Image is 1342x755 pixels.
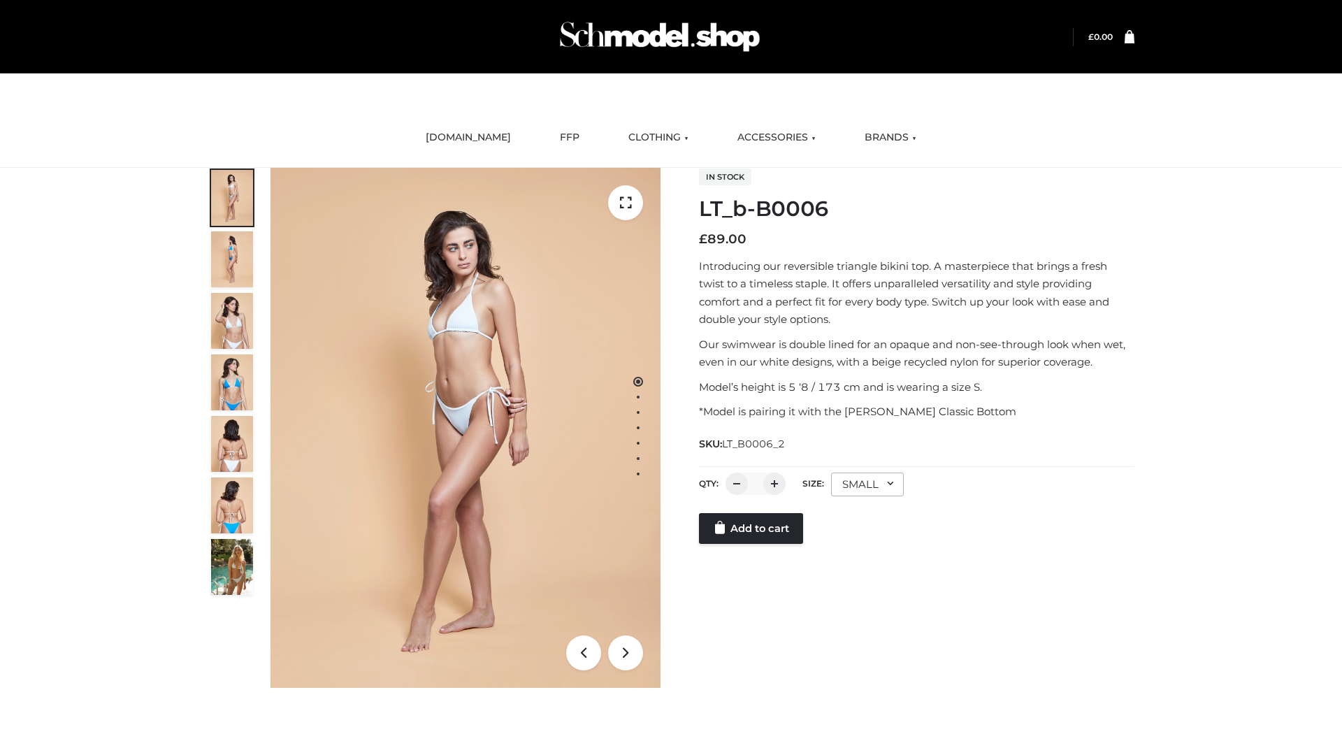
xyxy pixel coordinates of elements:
[699,168,751,185] span: In stock
[699,403,1134,421] p: *Model is pairing it with the [PERSON_NAME] Classic Bottom
[555,9,765,64] img: Schmodel Admin 964
[727,122,826,153] a: ACCESSORIES
[211,416,253,472] img: ArielClassicBikiniTop_CloudNine_AzureSky_OW114ECO_7-scaled.jpg
[211,231,253,287] img: ArielClassicBikiniTop_CloudNine_AzureSky_OW114ECO_2-scaled.jpg
[699,478,719,489] label: QTY:
[1088,31,1113,42] bdi: 0.00
[211,354,253,410] img: ArielClassicBikiniTop_CloudNine_AzureSky_OW114ECO_4-scaled.jpg
[270,168,661,688] img: LT_b-B0006
[211,293,253,349] img: ArielClassicBikiniTop_CloudNine_AzureSky_OW114ECO_3-scaled.jpg
[802,478,824,489] label: Size:
[1088,31,1094,42] span: £
[699,513,803,544] a: Add to cart
[415,122,521,153] a: [DOMAIN_NAME]
[211,477,253,533] img: ArielClassicBikiniTop_CloudNine_AzureSky_OW114ECO_8-scaled.jpg
[1088,31,1113,42] a: £0.00
[699,257,1134,329] p: Introducing our reversible triangle bikini top. A masterpiece that brings a fresh twist to a time...
[699,336,1134,371] p: Our swimwear is double lined for an opaque and non-see-through look when wet, even in our white d...
[854,122,927,153] a: BRANDS
[699,196,1134,222] h1: LT_b-B0006
[699,378,1134,396] p: Model’s height is 5 ‘8 / 173 cm and is wearing a size S.
[211,539,253,595] img: Arieltop_CloudNine_AzureSky2.jpg
[211,170,253,226] img: ArielClassicBikiniTop_CloudNine_AzureSky_OW114ECO_1-scaled.jpg
[699,231,746,247] bdi: 89.00
[618,122,699,153] a: CLOTHING
[831,473,904,496] div: SMALL
[722,438,785,450] span: LT_B0006_2
[549,122,590,153] a: FFP
[699,436,786,452] span: SKU:
[699,231,707,247] span: £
